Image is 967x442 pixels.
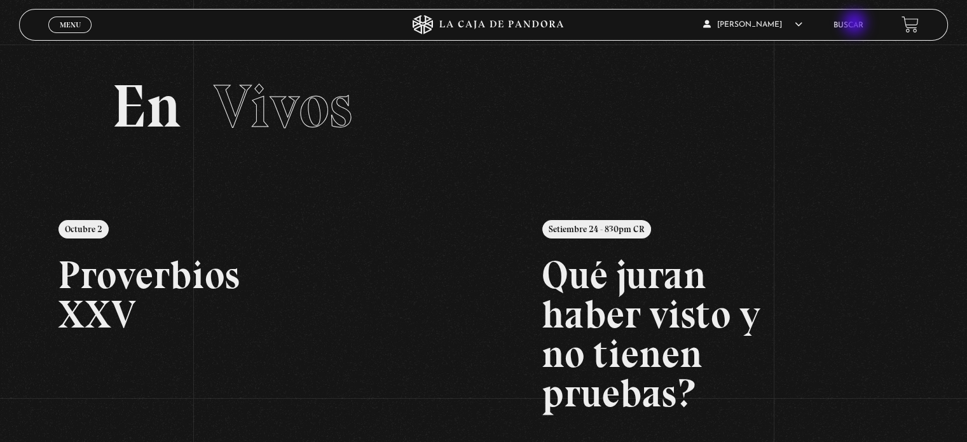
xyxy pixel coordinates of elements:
[833,22,863,29] a: Buscar
[55,32,85,41] span: Cerrar
[902,16,919,33] a: View your shopping cart
[214,70,352,142] span: Vivos
[60,21,81,29] span: Menu
[112,76,854,137] h2: En
[703,21,802,29] span: [PERSON_NAME]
